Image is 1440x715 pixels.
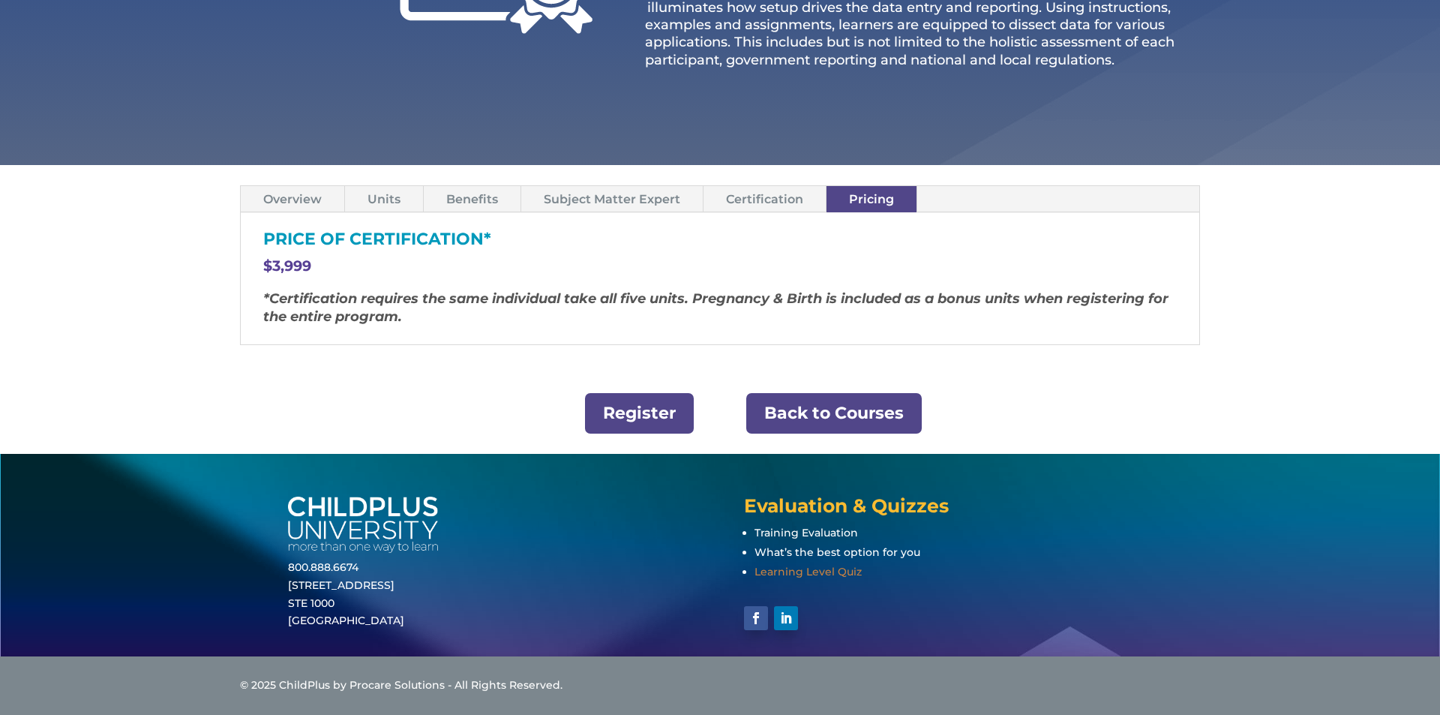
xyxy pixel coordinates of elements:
a: Follow on Facebook [744,606,768,630]
a: Units [345,186,423,212]
a: Benefits [424,186,520,212]
a: [STREET_ADDRESS]STE 1000[GEOGRAPHIC_DATA] [288,578,404,628]
a: Subject Matter Expert [521,186,703,212]
h4: Evaluation & Quizzes [744,497,1152,523]
a: 800.888.6674 [288,560,358,574]
a: Training Evaluation [754,526,858,539]
a: What’s the best option for you [754,545,920,559]
iframe: Chat Widget [1365,643,1440,715]
img: white-cpu-wordmark [288,497,438,553]
a: Back to Courses [746,393,922,434]
em: *Certification requires the same individual take all five units. Pregnancy & Birth is included as... [263,290,1168,325]
div: © 2025 ChildPlus by Procare Solutions - All Rights Reserved. [240,677,1200,695]
span: $3,999 [263,257,311,275]
a: Pricing [826,186,916,212]
h3: Price of Certification* [263,231,1177,255]
a: Overview [241,186,344,212]
a: Follow on LinkedIn [774,606,798,630]
a: Learning Level Quiz [754,565,862,578]
a: Certification [703,186,826,212]
a: Register [585,393,694,434]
